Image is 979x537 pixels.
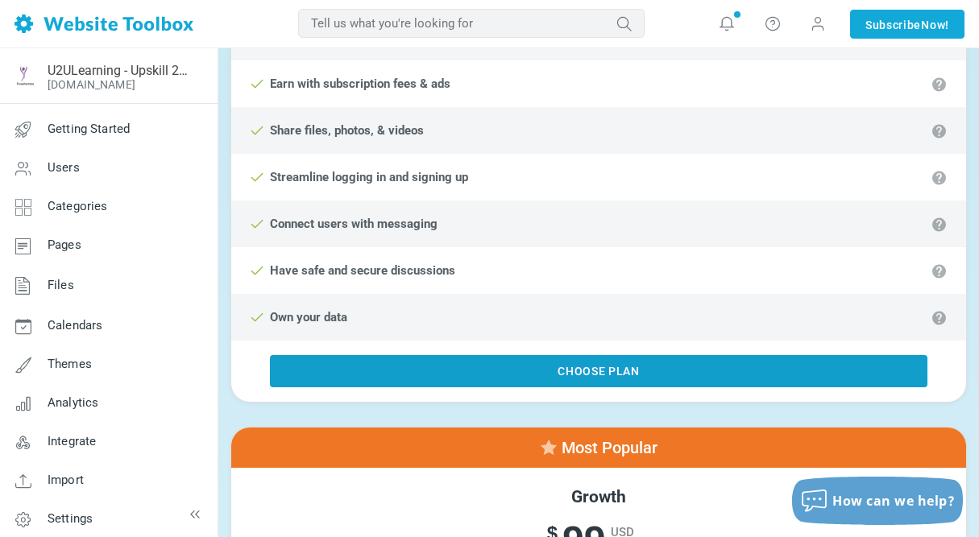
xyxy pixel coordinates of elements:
[48,78,135,91] a: [DOMAIN_NAME]
[48,122,130,136] span: Getting Started
[832,492,955,510] span: How can we help?
[270,170,468,184] strong: Streamline logging in and signing up
[48,278,74,292] span: Files
[48,395,98,410] span: Analytics
[48,357,92,371] span: Themes
[235,487,962,507] h5: Growth
[48,199,108,213] span: Categories
[48,63,188,78] a: U2ULearning - Upskill 2 Uplift
[270,263,455,278] strong: Have safe and secure discussions
[850,10,964,39] a: SubscribeNow!
[270,217,438,231] strong: Connect users with messaging
[48,511,93,526] span: Settings
[921,16,949,34] span: Now!
[270,310,347,324] strong: Own your data
[792,477,963,525] button: How can we help?
[10,64,36,89] img: 400_633564f090fc0.png
[270,355,927,387] a: Choose Plan
[48,434,96,448] span: Integrate
[48,160,80,175] span: Users
[242,438,956,457] h5: Most Popular
[298,9,645,38] input: Tell us what you're looking for
[48,318,102,333] span: Calendars
[270,76,450,91] strong: Earn with subscription fees & ads
[48,238,81,252] span: Pages
[48,473,84,487] span: Import
[270,123,424,138] strong: Share files, photos, & videos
